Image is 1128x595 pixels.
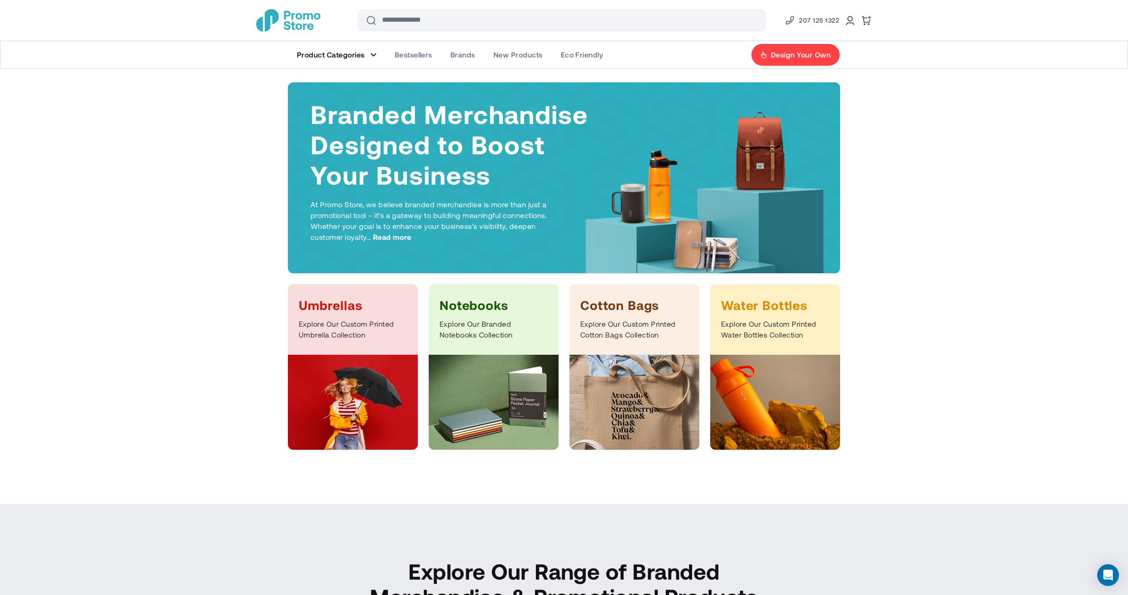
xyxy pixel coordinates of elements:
a: Eco Friendly [552,41,612,68]
h3: Water Bottles [721,297,829,313]
p: Explore Our Custom Printed Cotton Bags Collection [580,319,688,340]
span: At Promo Store, we believe branded merchandise is more than just a promotional tool – it’s a gate... [311,200,547,241]
p: Explore Our Branded Notebooks Collection [440,319,548,340]
img: Notebooks Category [429,355,559,450]
a: Water Bottles Explore Our Custom Printed Water Bottles Collection [710,284,840,450]
img: Bags Category [569,355,699,450]
p: Explore Our Custom Printed Water Bottles Collection [721,319,829,340]
span: Eco Friendly [561,50,603,59]
span: Read more [373,232,411,243]
h3: Umbrellas [299,297,407,313]
div: Open Intercom Messenger [1097,564,1119,586]
button: Search [360,10,382,31]
span: Brands [450,50,475,59]
h3: Cotton Bags [580,297,688,313]
a: New Products [484,41,552,68]
a: Phone [784,15,839,26]
span: Product Categories [297,50,365,59]
a: Product Categories [288,41,386,68]
a: Cotton Bags Explore Our Custom Printed Cotton Bags Collection [569,284,699,450]
span: Design Your Own [771,50,831,59]
p: Explore Our Custom Printed Umbrella Collection [299,319,407,340]
img: Umbrellas Category [288,355,418,450]
a: Notebooks Explore Our Branded Notebooks Collection [429,284,559,450]
img: Bottles Category [710,355,840,450]
img: Products [579,108,833,291]
h1: Branded Merchandise Designed to Boost Your Business [311,99,589,190]
img: Promotional Merchandise [256,9,320,32]
a: store logo [256,9,320,32]
a: Brands [441,41,484,68]
span: Bestsellers [395,50,432,59]
a: Bestsellers [386,41,441,68]
span: 207 125 1322 [799,15,839,26]
h3: Notebooks [440,297,548,313]
a: Umbrellas Explore Our Custom Printed Umbrella Collection [288,284,418,450]
a: Design Your Own [751,43,840,66]
span: New Products [493,50,543,59]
